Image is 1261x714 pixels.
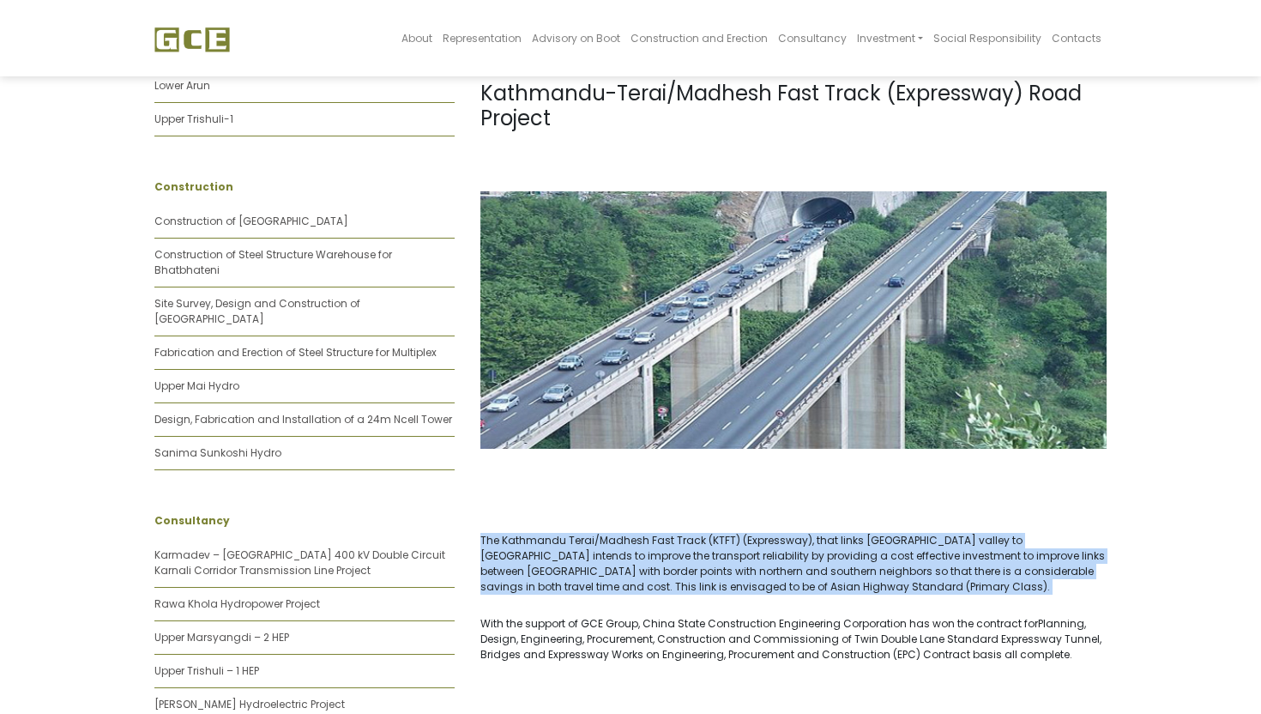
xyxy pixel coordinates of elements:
[154,345,437,360] a: Fabrication and Erection of Steel Structure for Multiplex
[154,548,445,578] a: Karmadev – [GEOGRAPHIC_DATA] 400 kV Double Circuit Karnali Corridor Transmission Line Project
[154,596,320,611] a: Rawa Khola Hydropower Project
[480,82,1107,131] h1: Kathmandu-Terai/Madhesh Fast Track (Expressway) Road Project
[480,191,1107,449] img: Fast-track.jpg
[154,378,239,393] a: Upper Mai Hydro
[396,5,437,71] a: About
[480,533,1105,594] span: The Kathmandu Terai/Madhesh Fast Track (KTFT) (Expressway), that links [GEOGRAPHIC_DATA] valley t...
[933,31,1041,45] span: Social Responsibility
[773,5,852,71] a: Consultancy
[778,31,847,45] span: Consultancy
[154,214,348,228] a: Construction of [GEOGRAPHIC_DATA]
[625,5,773,71] a: Construction and Erection
[154,296,360,326] a: Site Survey, Design and Construction of [GEOGRAPHIC_DATA]
[154,27,230,52] img: GCE Group
[154,513,455,529] p: Consultancy
[527,5,625,71] a: Advisory on Boot
[154,247,392,277] a: Construction of Steel Structure Warehouse for Bhatbhateni
[154,412,452,427] a: Design, Fabrication and Installation of a 24m Ncell Tower
[1047,5,1107,71] a: Contacts
[480,616,1101,662] span: Planning, Design, Engineering, Procurement, Construction and Commissioning of Twin Double Lane St...
[154,630,289,644] a: Upper Marsyangdi – 2 HEP
[532,31,620,45] span: Advisory on Boot
[857,31,915,45] span: Investment
[1052,31,1101,45] span: Contacts
[852,5,928,71] a: Investment
[480,616,1107,663] p: With the support of GCE Group, China State Construction Engineering Corporation has won the contr...
[154,445,281,460] a: Sanima Sunkoshi Hydro
[437,5,527,71] a: Representation
[154,179,455,195] p: Construction
[154,112,233,126] a: Upper Trishuli-1
[154,697,345,711] a: [PERSON_NAME] Hydroelectric Project
[154,78,210,93] a: Lower Arun
[154,663,259,678] a: Upper Trishuli – 1 HEP
[401,31,432,45] span: About
[443,31,522,45] span: Representation
[630,31,768,45] span: Construction and Erection
[928,5,1047,71] a: Social Responsibility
